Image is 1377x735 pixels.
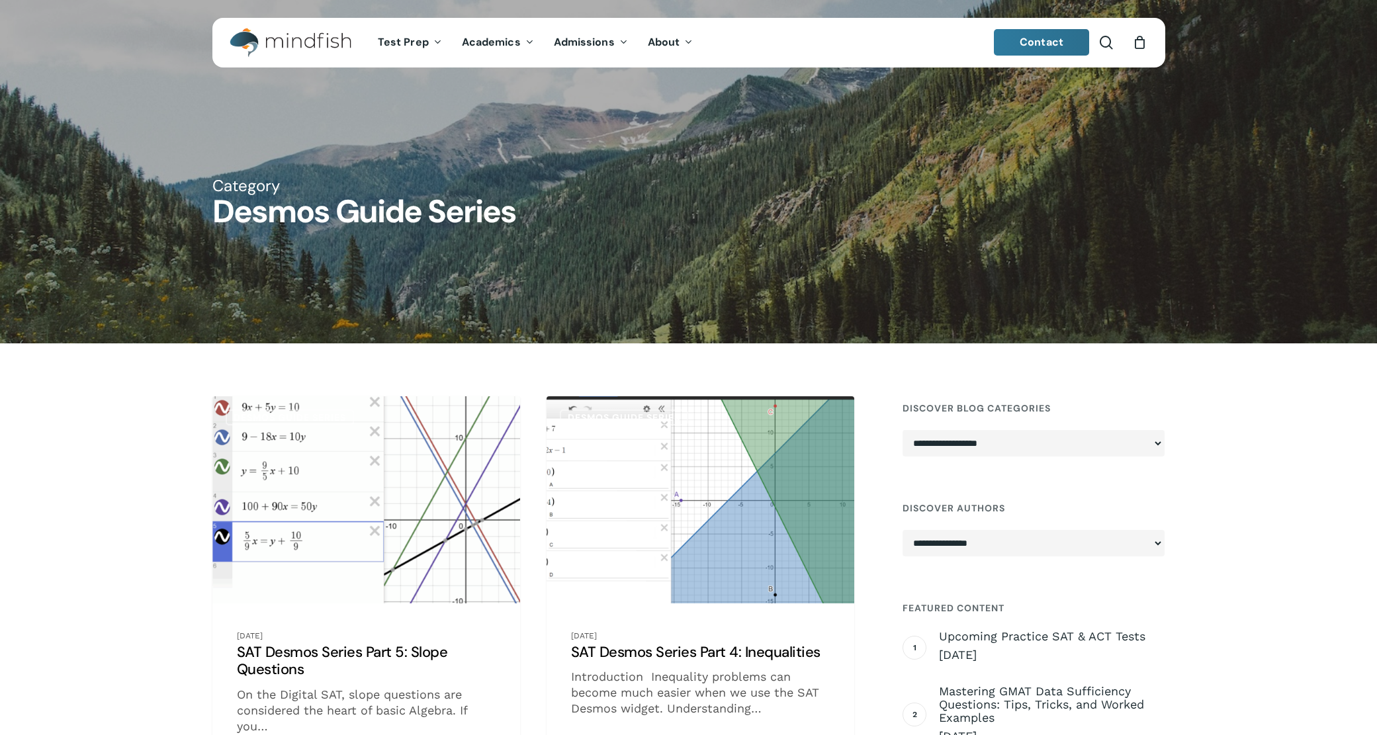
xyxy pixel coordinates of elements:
[638,37,703,48] a: About
[462,35,521,49] span: Academics
[903,596,1165,620] h4: Featured Content
[226,410,354,425] a: Desmos Guide Series
[939,647,1165,663] span: [DATE]
[994,29,1089,56] a: Contact
[903,496,1165,520] h4: Discover Authors
[544,37,638,48] a: Admissions
[452,37,544,48] a: Academics
[1020,35,1063,49] span: Contact
[212,175,280,196] span: Category
[378,35,429,49] span: Test Prep
[903,396,1165,420] h4: Discover Blog Categories
[648,35,680,49] span: About
[939,685,1165,724] span: Mastering GMAT Data Sufficiency Questions: Tips, Tricks, and Worked Examples
[560,410,688,425] a: Desmos Guide Series
[368,18,703,67] nav: Main Menu
[554,35,615,49] span: Admissions
[212,196,1165,228] h1: Desmos Guide Series
[939,630,1165,663] a: Upcoming Practice SAT & ACT Tests [DATE]
[939,630,1165,643] span: Upcoming Practice SAT & ACT Tests
[368,37,452,48] a: Test Prep
[212,18,1165,67] header: Main Menu
[1133,35,1147,50] a: Cart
